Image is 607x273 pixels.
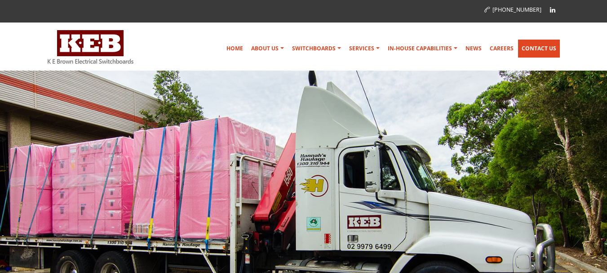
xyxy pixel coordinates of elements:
[223,40,247,58] a: Home
[518,40,560,58] a: Contact Us
[288,40,345,58] a: Switchboards
[346,40,383,58] a: Services
[484,6,541,13] a: [PHONE_NUMBER]
[546,3,559,17] a: Linkedin
[248,40,288,58] a: About Us
[462,40,485,58] a: News
[486,40,517,58] a: Careers
[384,40,461,58] a: In-house Capabilities
[48,30,133,64] img: K E Brown Electrical Switchboards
